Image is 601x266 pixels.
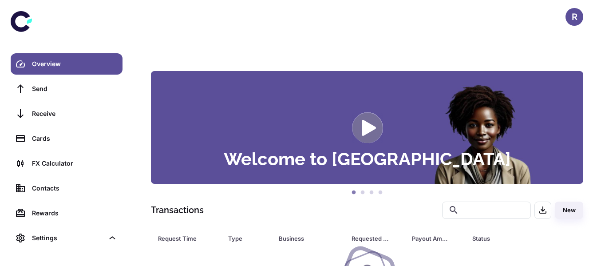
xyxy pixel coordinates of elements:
span: Request Time [158,232,217,245]
div: Contacts [32,183,117,193]
button: 3 [367,188,376,197]
span: Status [472,232,546,245]
div: Receive [32,109,117,119]
button: 1 [349,188,358,197]
h3: Welcome to [GEOGRAPHIC_DATA] [224,150,511,168]
div: Payout Amount [412,232,450,245]
a: Cards [11,128,123,149]
div: Overview [32,59,117,69]
button: New [555,202,583,219]
div: Rewards [32,208,117,218]
span: Requested Amount [352,232,401,245]
a: Contacts [11,178,123,199]
div: Settings [11,227,123,249]
a: Send [11,78,123,99]
span: Type [228,232,268,245]
div: Type [228,232,257,245]
button: 4 [376,188,385,197]
a: FX Calculator [11,153,123,174]
div: Requested Amount [352,232,390,245]
h1: Transactions [151,203,204,217]
div: FX Calculator [32,159,117,168]
div: Request Time [158,232,206,245]
a: Receive [11,103,123,124]
div: Send [32,84,117,94]
a: Rewards [11,202,123,224]
a: Overview [11,53,123,75]
div: Cards [32,134,117,143]
span: Payout Amount [412,232,462,245]
div: Settings [32,233,104,243]
div: Status [472,232,535,245]
button: R [565,8,583,26]
button: 2 [358,188,367,197]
